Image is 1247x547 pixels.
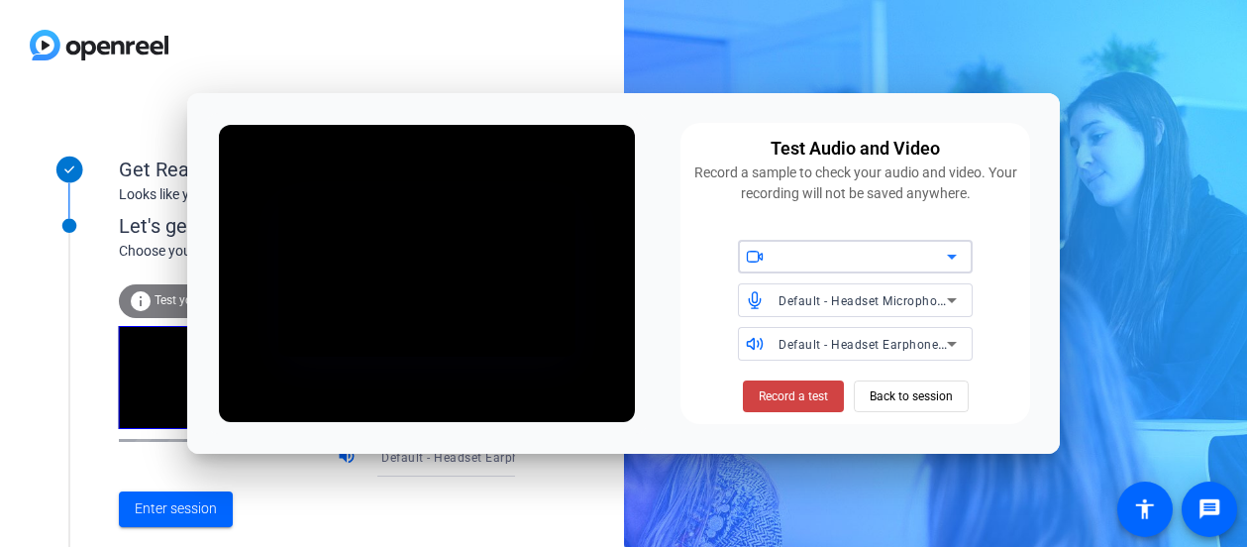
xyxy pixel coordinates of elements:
[119,211,556,241] div: Let's get connected.
[779,292,1170,308] span: Default - Headset Microphone (Logitech H570e Stereo) (046d:0a56)
[1133,497,1157,521] mat-icon: accessibility
[119,155,515,184] div: Get Ready!
[771,135,940,163] div: Test Audio and Video
[779,336,1157,352] span: Default - Headset Earphone (Logitech H570e Stereo) (046d:0a56)
[692,163,1018,204] div: Record a sample to check your audio and video. Your recording will not be saved anywhere.
[1197,497,1221,521] mat-icon: message
[759,387,828,405] span: Record a test
[743,381,844,412] button: Record a test
[129,289,153,313] mat-icon: info
[870,378,953,415] span: Back to session
[337,446,361,470] mat-icon: volume_up
[119,241,556,262] div: Choose your settings
[381,449,760,465] span: Default - Headset Earphone (Logitech H570e Stereo) (046d:0a56)
[854,381,969,412] button: Back to session
[135,498,217,519] span: Enter session
[119,184,515,205] div: Looks like you've been invited to join
[155,293,292,307] span: Test your audio and video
